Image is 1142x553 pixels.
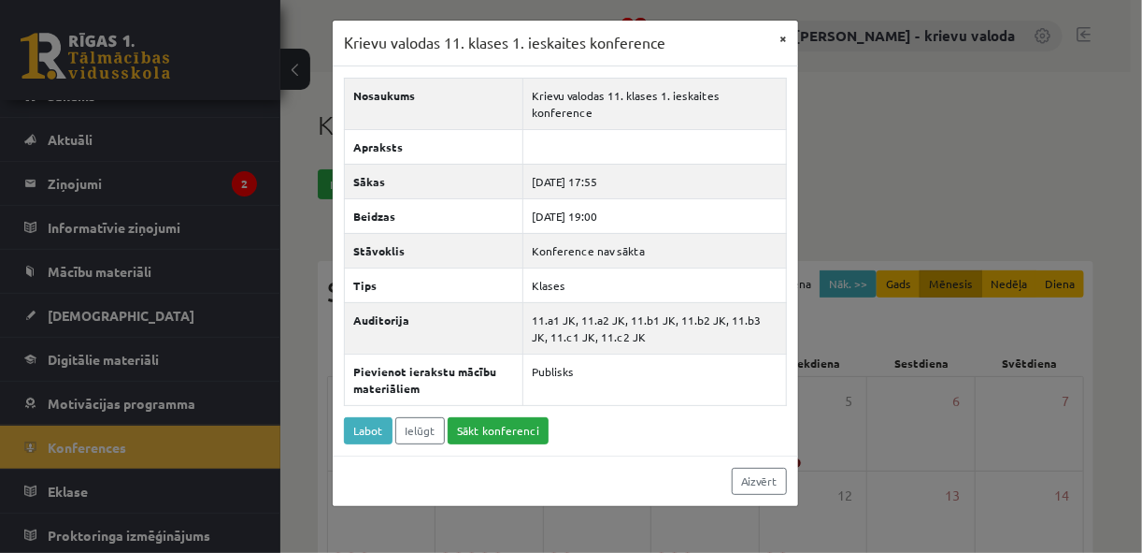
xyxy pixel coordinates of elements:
a: Labot [344,417,393,444]
a: Aizvērt [732,468,787,495]
td: 11.a1 JK, 11.a2 JK, 11.b1 JK, 11.b2 JK, 11.b3 JK, 11.c1 JK, 11.c2 JK [522,302,786,354]
a: Ielūgt [395,417,445,444]
th: Beidzas [345,198,523,233]
th: Apraksts [345,129,523,164]
td: [DATE] 19:00 [522,198,786,233]
td: Publisks [522,354,786,405]
a: Sākt konferenci [448,417,549,444]
button: × [768,21,798,56]
th: Auditorija [345,302,523,354]
td: Krievu valodas 11. klases 1. ieskaites konference [522,78,786,129]
th: Pievienot ierakstu mācību materiāliem [345,354,523,405]
h3: Krievu valodas 11. klases 1. ieskaites konference [344,32,665,54]
td: Klases [522,268,786,302]
td: [DATE] 17:55 [522,164,786,198]
th: Tips [345,268,523,302]
th: Stāvoklis [345,233,523,268]
td: Konference nav sākta [522,233,786,268]
th: Sākas [345,164,523,198]
th: Nosaukums [345,78,523,129]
